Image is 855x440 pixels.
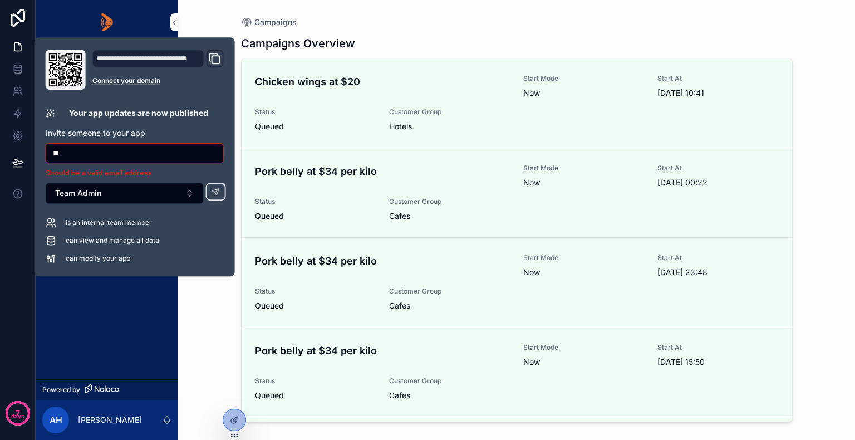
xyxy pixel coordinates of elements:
[657,343,778,352] span: Start At
[66,236,159,245] span: can view and manage all data
[69,107,208,119] p: Your app updates are now published
[523,253,644,262] span: Start Mode
[92,50,224,90] div: Domain and Custom Link
[657,253,778,262] span: Start At
[242,327,792,417] a: Pork belly at $34 per kiloStart ModeNowStart At[DATE] 15:50StatusQueuedCustomer GroupCafes
[255,197,376,206] span: Status
[254,17,297,28] span: Campaigns
[255,74,510,89] h4: Chicken wings at $20
[242,58,792,148] a: Chicken wings at $20Start ModeNowStart At[DATE] 10:41StatusQueuedCustomer GroupHotels
[50,413,62,427] span: AH
[46,128,224,139] p: Invite someone to your app
[255,211,376,222] span: Queued
[389,287,510,296] span: Customer Group
[242,238,792,327] a: Pork belly at $34 per kiloStart ModeNowStart At[DATE] 23:48StatusQueuedCustomer GroupCafes
[66,218,152,227] span: is an internal team member
[523,177,644,188] span: Now
[255,121,376,132] span: Queued
[255,300,376,311] span: Queued
[92,76,224,85] a: Connect your domain
[389,390,510,401] span: Cafes
[11,412,24,421] p: days
[657,267,778,278] span: [DATE] 23:48
[78,414,142,426] p: [PERSON_NAME]
[255,164,510,179] h4: Pork belly at $34 per kilo
[523,267,644,278] span: Now
[389,377,510,385] span: Customer Group
[523,87,644,99] span: Now
[657,164,778,173] span: Start At
[255,377,376,385] span: Status
[255,253,510,268] h4: Pork belly at $34 per kilo
[255,107,376,116] span: Status
[523,356,644,368] span: Now
[523,164,644,173] span: Start Mode
[657,177,778,188] span: [DATE] 00:22
[255,343,510,358] h4: Pork belly at $34 per kilo
[46,183,204,204] button: Select Button
[389,300,510,311] span: Cafes
[42,385,80,394] span: Powered by
[255,390,376,401] span: Queued
[657,356,778,368] span: [DATE] 15:50
[657,87,778,99] span: [DATE] 10:41
[241,17,297,28] a: Campaigns
[16,408,20,419] p: 7
[523,343,644,352] span: Start Mode
[55,188,101,199] span: Team Admin
[101,13,113,31] img: App logo
[242,148,792,238] a: Pork belly at $34 per kiloStart ModeNowStart At[DATE] 00:22StatusQueuedCustomer GroupCafes
[389,211,510,222] span: Cafes
[657,74,778,83] span: Start At
[389,107,510,116] span: Customer Group
[389,197,510,206] span: Customer Group
[523,74,644,83] span: Start Mode
[66,254,130,263] span: can modify your app
[389,121,510,132] span: Hotels
[255,287,376,296] span: Status
[46,168,224,178] li: Should be a valid email address
[241,36,355,51] h1: Campaigns Overview
[36,379,178,400] a: Powered by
